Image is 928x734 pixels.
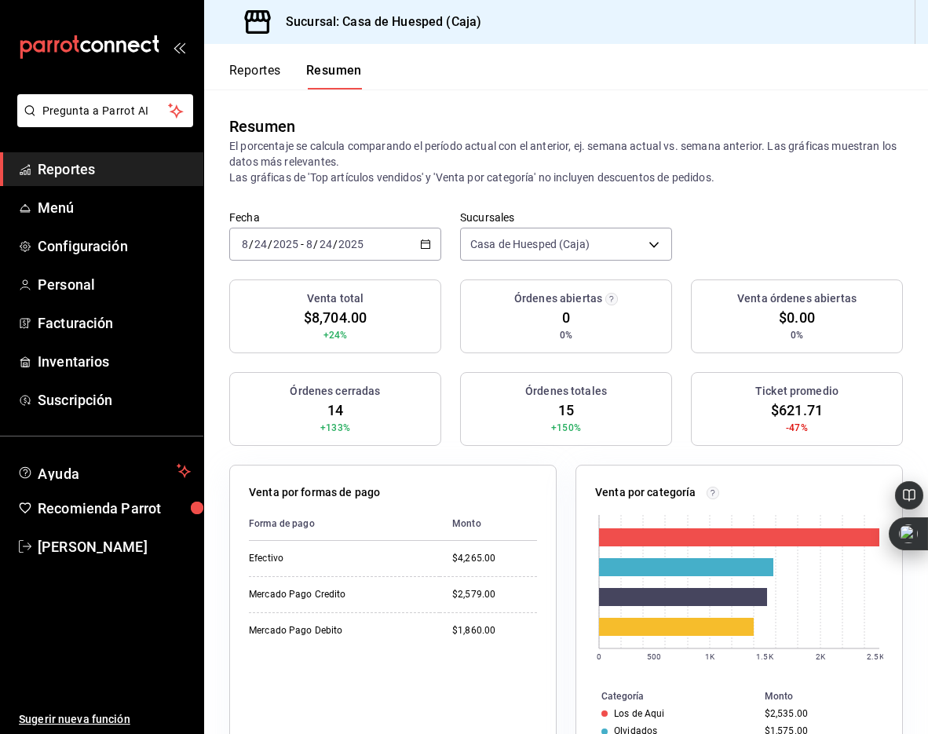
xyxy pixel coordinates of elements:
th: Forma de pago [249,507,440,541]
span: [PERSON_NAME] [38,536,191,557]
span: +24% [323,328,348,342]
p: El porcentaje se calcula comparando el período actual con el anterior, ej. semana actual vs. sema... [229,138,903,185]
text: 0 [597,652,601,661]
text: 2.5K [867,652,884,661]
span: / [313,238,318,250]
span: Ayuda [38,462,170,480]
label: Sucursales [460,212,672,223]
span: / [333,238,338,250]
th: Categoría [576,688,758,705]
span: Inventarios [38,351,191,372]
div: Mercado Pago Credito [249,588,374,601]
div: $2,535.00 [765,708,877,719]
div: $4,265.00 [452,552,537,565]
button: Reportes [229,63,281,89]
text: 1.5K [756,652,773,661]
button: Resumen [306,63,362,89]
p: Venta por categoría [595,484,696,501]
input: -- [319,238,333,250]
span: 0% [560,328,572,342]
h3: Órdenes cerradas [290,383,380,400]
div: navigation tabs [229,63,362,89]
span: Casa de Huesped (Caja) [470,236,590,252]
button: open_drawer_menu [173,41,185,53]
div: $2,579.00 [452,588,537,601]
label: Fecha [229,212,441,223]
span: 15 [558,400,574,421]
h3: Órdenes abiertas [514,290,602,307]
span: Facturación [38,312,191,334]
span: - [301,238,304,250]
h3: Órdenes totales [525,383,607,400]
span: Personal [38,274,191,295]
span: Reportes [38,159,191,180]
text: 500 [647,652,661,661]
input: ---- [338,238,364,250]
h3: Venta órdenes abiertas [737,290,857,307]
span: 14 [327,400,343,421]
span: $621.71 [771,400,823,421]
div: Mercado Pago Debito [249,624,374,637]
div: Los de Aqui [614,708,664,719]
span: / [268,238,272,250]
span: +150% [551,421,581,435]
span: 0% [791,328,803,342]
th: Monto [440,507,537,541]
span: / [249,238,254,250]
p: Venta por formas de pago [249,484,380,501]
div: $1,860.00 [452,624,537,637]
h3: Venta total [307,290,364,307]
span: $0.00 [779,307,815,328]
div: Efectivo [249,552,374,565]
h3: Sucursal: Casa de Huesped (Caja) [273,13,481,31]
span: $8,704.00 [304,307,367,328]
span: Recomienda Parrot [38,498,191,519]
text: 1K [705,652,715,661]
span: Menú [38,197,191,218]
a: Pregunta a Parrot AI [11,114,193,130]
span: Configuración [38,236,191,257]
span: Pregunta a Parrot AI [42,103,169,119]
button: Pregunta a Parrot AI [17,94,193,127]
h3: Ticket promedio [755,383,838,400]
input: -- [254,238,268,250]
span: Sugerir nueva función [19,711,191,728]
span: Suscripción [38,389,191,411]
span: +133% [320,421,350,435]
input: -- [305,238,313,250]
input: -- [241,238,249,250]
span: 0 [562,307,570,328]
th: Monto [758,688,902,705]
span: -47% [786,421,808,435]
div: Resumen [229,115,295,138]
input: ---- [272,238,299,250]
text: 2K [816,652,826,661]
